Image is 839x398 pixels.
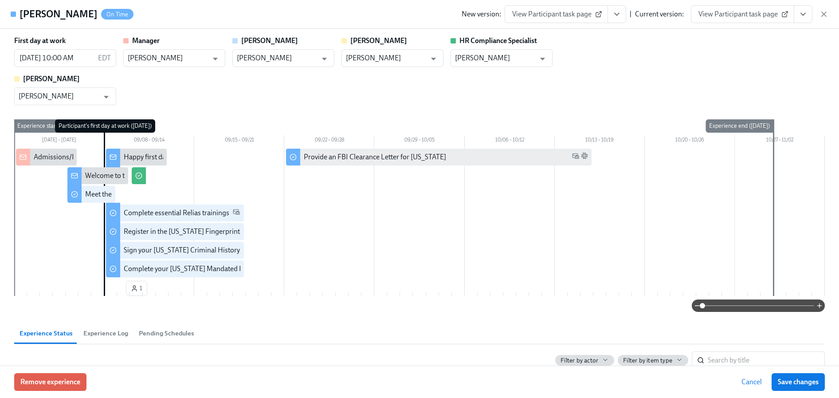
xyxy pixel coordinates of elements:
[101,11,133,18] span: On Time
[194,135,284,147] div: 09/15 – 09/21
[555,135,645,147] div: 10/13 – 10/19
[778,378,819,386] span: Save changes
[124,245,267,255] div: Sign your [US_STATE] Criminal History Affidavit
[124,227,260,236] div: Register in the [US_STATE] Fingerprint Portal
[555,355,614,366] button: Filter by actor
[741,378,762,386] span: Cancel
[512,10,600,19] span: View Participant task page
[708,351,825,369] input: Search by title
[233,208,240,218] span: Work Email
[304,152,446,162] div: Provide an FBI Clearance Letter for [US_STATE]
[14,36,66,46] label: First day at work
[131,284,142,293] span: 1
[794,5,812,23] button: View task page
[536,52,549,66] button: Open
[459,36,537,45] strong: HR Compliance Specialist
[55,119,155,133] div: Participant's first day at work ([DATE])
[581,152,588,162] span: Slack
[706,119,773,133] div: Experience end ([DATE])
[505,5,608,23] a: View Participant task page
[561,356,598,365] span: Filter by actor
[14,373,86,391] button: Remove experience
[20,378,80,386] span: Remove experience
[124,208,229,218] div: Complete essential Relias trainings
[735,373,768,391] button: Cancel
[427,52,440,66] button: Open
[14,119,83,133] div: Experience start ([DATE])
[623,356,672,365] span: Filter by item type
[374,135,464,147] div: 09/29 – 10/05
[284,135,374,147] div: 09/22 – 09/28
[630,9,631,19] div: |
[124,152,171,162] div: Happy first day!
[462,9,501,19] div: New version:
[99,90,113,104] button: Open
[735,135,825,147] div: 10/27 – 11/02
[691,5,794,23] a: View Participant task page
[241,36,298,45] strong: [PERSON_NAME]
[83,328,128,339] span: Experience Log
[20,328,73,339] span: Experience Status
[124,264,293,274] div: Complete your [US_STATE] Mandated Reporter Training
[104,135,194,147] div: 09/08 – 09/14
[318,52,331,66] button: Open
[14,135,104,147] div: [DATE] – [DATE]
[139,328,194,339] span: Pending Schedules
[572,152,579,162] span: Work Email
[350,36,407,45] strong: [PERSON_NAME]
[85,189,131,199] div: Meet the team!
[635,9,684,19] div: Current version:
[465,135,555,147] div: 10/06 – 10/12
[23,75,80,83] strong: [PERSON_NAME]
[20,8,98,21] h4: [PERSON_NAME]
[85,171,196,181] div: Welcome to the Charlie Health team!
[772,373,825,391] button: Save changes
[618,355,688,366] button: Filter by item type
[126,281,147,296] button: 1
[645,135,735,147] div: 10/20 – 10/26
[208,52,222,66] button: Open
[698,10,787,19] span: View Participant task page
[132,36,160,45] strong: Manager
[608,5,626,23] button: View task page
[98,53,111,63] p: EDT
[34,152,167,162] div: Admissions/Intake New Hire cleared to start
